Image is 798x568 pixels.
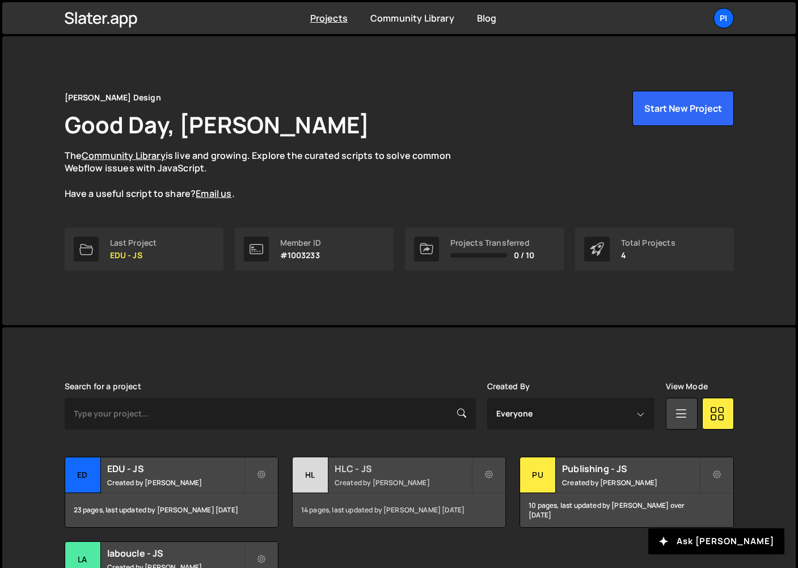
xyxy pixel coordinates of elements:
label: Search for a project [65,382,141,391]
h2: Publishing - JS [562,462,699,475]
div: Pu [520,457,556,493]
a: HL HLC - JS Created by [PERSON_NAME] 14 pages, last updated by [PERSON_NAME] [DATE] [292,457,506,528]
p: 4 [621,251,675,260]
a: Pu Publishing - JS Created by [PERSON_NAME] 10 pages, last updated by [PERSON_NAME] over [DATE] [520,457,733,528]
div: Projects Transferred [450,238,535,247]
label: Created By [487,382,530,391]
button: Start New Project [632,91,734,126]
small: Created by [PERSON_NAME] [107,478,244,487]
a: Pi [713,8,734,28]
a: Community Library [370,12,454,24]
small: Created by [PERSON_NAME] [562,478,699,487]
input: Type your project... [65,398,476,430]
a: Community Library [82,149,166,162]
p: EDU - JS [110,251,157,260]
p: #1003233 [280,251,321,260]
div: Member ID [280,238,321,247]
div: HL [293,457,328,493]
small: Created by [PERSON_NAME] [335,478,471,487]
a: Email us [196,187,231,200]
div: 14 pages, last updated by [PERSON_NAME] [DATE] [293,493,505,527]
h1: Good Day, [PERSON_NAME] [65,109,370,140]
div: 10 pages, last updated by [PERSON_NAME] over [DATE] [520,493,733,527]
h2: laboucle - JS [107,547,244,559]
a: Last Project EDU - JS [65,228,223,271]
span: 0 / 10 [514,251,535,260]
a: ED EDU - JS Created by [PERSON_NAME] 23 pages, last updated by [PERSON_NAME] [DATE] [65,457,278,528]
div: Last Project [110,238,157,247]
div: Total Projects [621,238,675,247]
p: The is live and growing. Explore the curated scripts to solve common Webflow issues with JavaScri... [65,149,473,200]
label: View Mode [666,382,708,391]
h2: HLC - JS [335,462,471,475]
div: 23 pages, last updated by [PERSON_NAME] [DATE] [65,493,278,527]
div: ED [65,457,101,493]
h2: EDU - JS [107,462,244,475]
button: Ask [PERSON_NAME] [648,528,784,554]
a: Projects [310,12,348,24]
div: [PERSON_NAME] Design [65,91,161,104]
a: Blog [477,12,497,24]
